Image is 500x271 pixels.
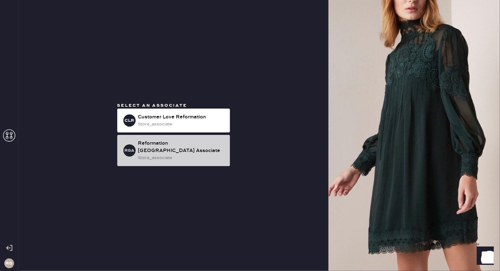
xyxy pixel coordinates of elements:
[124,148,134,153] h3: RGA
[6,261,13,265] h3: RG
[138,154,225,161] div: store_associate
[138,121,225,128] div: store_associate
[138,140,225,154] div: Reformation [GEOGRAPHIC_DATA] Associate
[138,113,225,121] div: Customer Love Reformation
[471,243,497,270] iframe: Front Chat
[125,118,134,123] h3: CLR
[117,103,187,108] span: Select an associate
